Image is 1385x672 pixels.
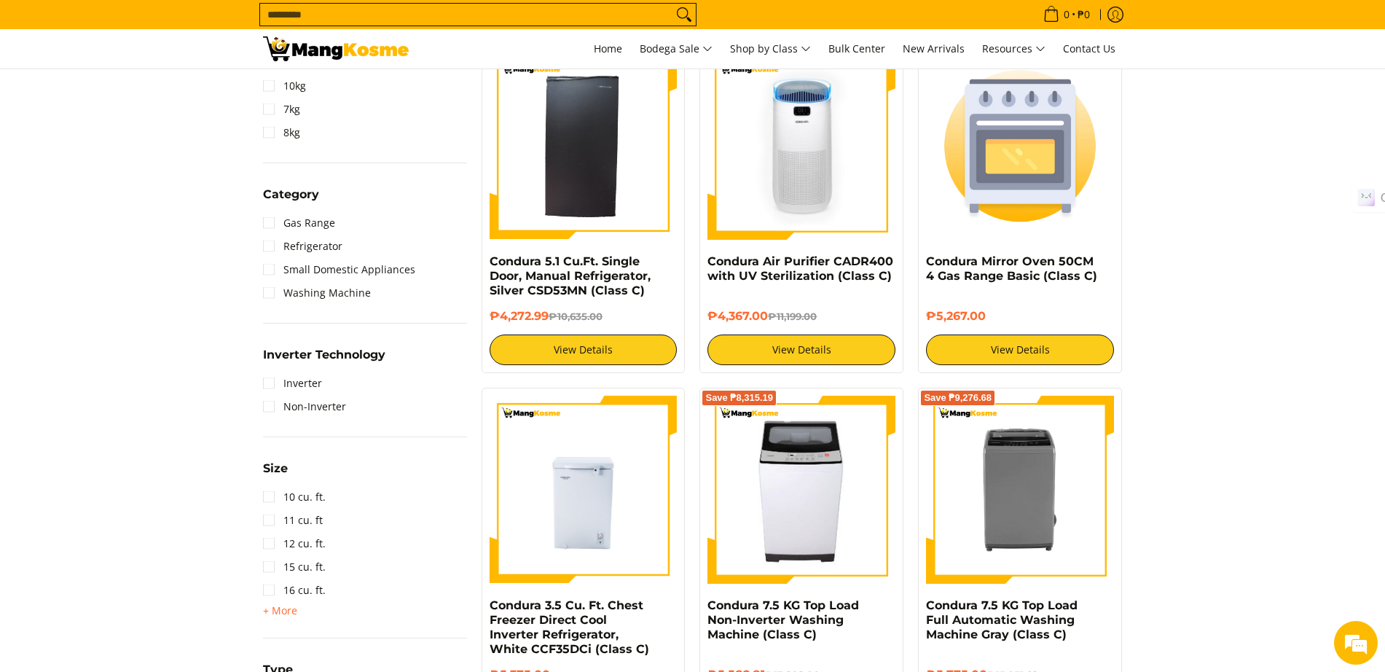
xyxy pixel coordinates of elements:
[423,29,1123,69] nav: Main Menu
[707,598,859,641] a: Condura 7.5 KG Top Load Non-Inverter Washing Machine (Class C)
[707,254,893,283] a: Condura Air Purifier CADR400 with UV Sterilization (Class C)
[263,281,371,305] a: Washing Machine
[263,395,346,418] a: Non-Inverter
[707,309,895,324] h6: ₱4,367.00
[1075,9,1092,20] span: ₱0
[924,394,992,402] span: Save ₱9,276.68
[828,42,885,55] span: Bulk Center
[926,396,1114,584] img: condura-7.5kg-fully-automatic-washing-machine-class-c-full-view-mang-kosme
[1063,42,1115,55] span: Contact Us
[263,258,415,281] a: Small Domestic Appliances
[707,52,895,240] img: Condura Air Purifier CADR400 with UV Sterilization (Class C)
[263,602,297,620] summary: Open
[263,235,342,258] a: Refrigerator
[263,189,319,200] span: Category
[263,349,385,361] span: Inverter Technology
[586,29,629,69] a: Home
[549,310,603,322] del: ₱10,635.00
[594,42,622,55] span: Home
[263,532,326,555] a: 12 cu. ft.
[903,42,965,55] span: New Arrivals
[705,394,773,402] span: Save ₱8,315.19
[672,4,696,26] button: Search
[821,29,892,69] a: Bulk Center
[263,74,306,98] a: 10kg
[263,372,322,395] a: Inverter
[926,598,1078,641] a: Condura 7.5 KG Top Load Full Automatic Washing Machine Gray (Class C)
[490,52,678,240] img: Condura 5.1 Cu.Ft. Single Door, Manual Refrigerator, Silver CSD53MN (Class C)
[1039,7,1094,23] span: •
[263,211,335,235] a: Gas Range
[7,398,278,449] textarea: Type your message and hit 'Enter'
[263,36,409,61] img: Class C Home &amp; Business Appliances: Up to 70% Off l Mang Kosme
[768,310,817,322] del: ₱11,199.00
[707,335,895,365] a: View Details
[714,396,890,584] img: condura-7.5kg-topload-non-inverter-washing-machine-class-c-full-view-mang-kosme
[263,349,385,372] summary: Open
[926,52,1114,240] img: Condura Mirror Oven 50CM 4 Gas Range Basic (Class C)
[263,189,319,211] summary: Open
[490,396,678,584] img: Condura 3.5 Cu. Ft. Chest Freezer Direct Cool Inverter Refrigerator, White CCF35DCi (Class C)
[926,309,1114,324] h6: ₱5,267.00
[263,605,297,617] span: + More
[263,485,326,509] a: 10 cu. ft.
[490,335,678,365] a: View Details
[490,254,651,297] a: Condura 5.1 Cu.Ft. Single Door, Manual Refrigerator, Silver CSD53MN (Class C)
[1062,9,1072,20] span: 0
[1056,29,1123,69] a: Contact Us
[926,254,1097,283] a: Condura Mirror Oven 50CM 4 Gas Range Basic (Class C)
[263,463,288,474] span: Size
[263,463,288,485] summary: Open
[85,184,201,331] span: We're online!
[640,40,713,58] span: Bodega Sale
[490,598,649,656] a: Condura 3.5 Cu. Ft. Chest Freezer Direct Cool Inverter Refrigerator, White CCF35DCi (Class C)
[263,509,323,532] a: 11 cu. ft
[76,82,245,101] div: Chat with us now
[926,335,1114,365] a: View Details
[632,29,720,69] a: Bodega Sale
[490,309,678,324] h6: ₱4,272.99
[263,579,326,602] a: 16 cu. ft.
[239,7,274,42] div: Minimize live chat window
[263,121,300,144] a: 8kg
[263,98,300,121] a: 7kg
[975,29,1053,69] a: Resources
[723,29,818,69] a: Shop by Class
[263,555,326,579] a: 15 cu. ft.
[982,40,1045,58] span: Resources
[730,40,811,58] span: Shop by Class
[895,29,972,69] a: New Arrivals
